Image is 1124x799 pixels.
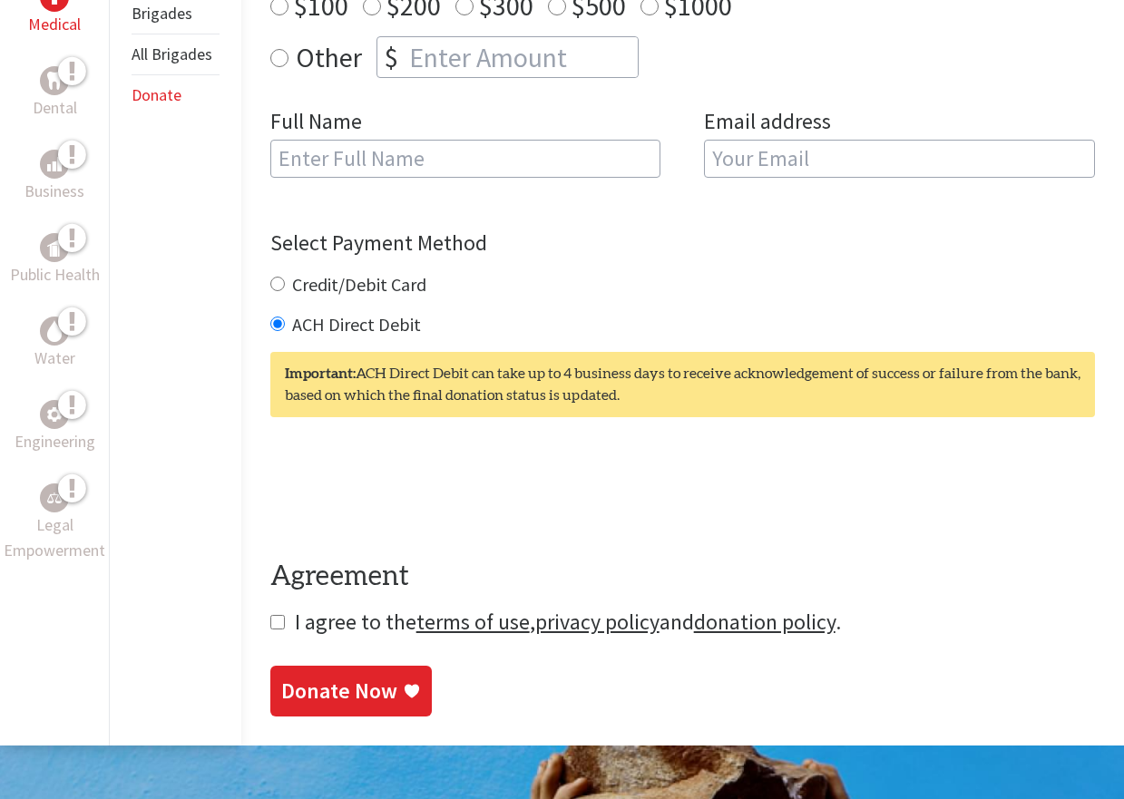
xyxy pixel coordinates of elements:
img: Legal Empowerment [47,492,62,503]
div: Business [40,150,69,179]
a: terms of use [416,608,530,636]
strong: Important: [285,366,356,381]
p: Engineering [15,429,95,454]
label: Other [296,36,362,78]
a: DentalDental [33,66,77,121]
input: Enter Amount [406,37,638,77]
a: Public HealthPublic Health [10,233,100,287]
h4: Select Payment Method [270,229,1095,258]
label: Full Name [270,107,362,140]
div: Donate Now [281,677,397,706]
a: Donate [132,84,181,105]
div: ACH Direct Debit can take up to 4 business days to receive acknowledgement of success or failure ... [270,352,1095,417]
p: Medical [28,12,81,37]
p: Public Health [10,262,100,287]
a: donation policy [694,608,836,636]
img: Engineering [47,407,62,422]
div: $ [377,37,406,77]
a: EngineeringEngineering [15,400,95,454]
label: Email address [704,107,831,140]
iframe: reCAPTCHA [270,453,546,524]
p: Dental [33,95,77,121]
a: Legal EmpowermentLegal Empowerment [4,483,105,563]
input: Your Email [704,140,1095,178]
a: Donate Now [270,666,432,716]
a: WaterWater [34,317,75,371]
div: Public Health [40,233,69,262]
p: Legal Empowerment [4,512,105,563]
img: Water [47,321,62,342]
label: Credit/Debit Card [292,273,426,296]
div: Legal Empowerment [40,483,69,512]
p: Business [24,179,84,204]
div: Dental [40,66,69,95]
a: All Brigades [132,44,212,64]
a: BusinessBusiness [24,150,84,204]
input: Enter Full Name [270,140,661,178]
img: Public Health [47,239,62,257]
img: Dental [47,73,62,90]
img: Business [47,157,62,171]
h4: Agreement [270,560,1095,593]
span: I agree to the , and . [295,608,841,636]
label: ACH Direct Debit [292,313,421,336]
p: Water [34,346,75,371]
a: privacy policy [535,608,660,636]
li: Donate [132,75,220,115]
div: Engineering [40,400,69,429]
div: Water [40,317,69,346]
li: All Brigades [132,34,220,75]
